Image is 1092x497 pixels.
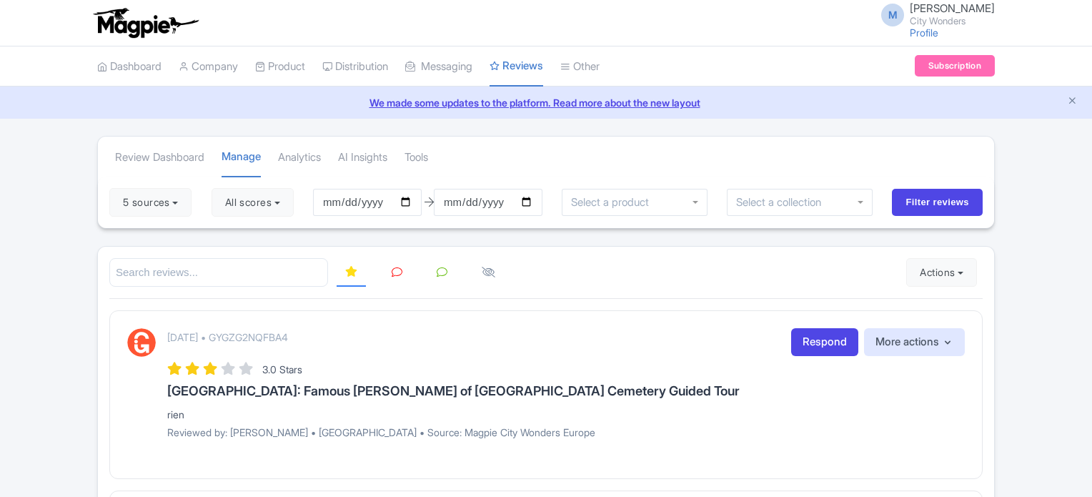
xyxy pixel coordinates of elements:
button: Actions [906,258,977,287]
button: All scores [212,188,294,217]
span: [PERSON_NAME] [910,1,995,15]
a: Other [560,47,600,87]
input: Select a collection [736,196,831,209]
a: We made some updates to the platform. Read more about the new layout [9,95,1083,110]
small: City Wonders [910,16,995,26]
input: Filter reviews [892,189,983,216]
a: Manage [222,137,261,178]
span: M [881,4,904,26]
img: GetYourGuide Logo [127,328,156,357]
button: More actions [864,328,965,356]
a: Messaging [405,47,472,87]
a: Dashboard [97,47,162,87]
span: 3.0 Stars [262,363,302,375]
button: 5 sources [109,188,192,217]
a: Profile [910,26,938,39]
div: rien [167,407,965,422]
a: Analytics [278,138,321,177]
a: Reviews [490,46,543,87]
img: logo-ab69f6fb50320c5b225c76a69d11143b.png [90,7,201,39]
a: Tools [404,138,428,177]
a: M [PERSON_NAME] City Wonders [873,3,995,26]
input: Select a product [571,196,657,209]
a: AI Insights [338,138,387,177]
a: Company [179,47,238,87]
h3: [GEOGRAPHIC_DATA]: Famous [PERSON_NAME] of [GEOGRAPHIC_DATA] Cemetery Guided Tour [167,384,965,398]
p: Reviewed by: [PERSON_NAME] • [GEOGRAPHIC_DATA] • Source: Magpie City Wonders Europe [167,425,965,440]
input: Search reviews... [109,258,328,287]
a: Respond [791,328,858,356]
a: Distribution [322,47,388,87]
a: Product [255,47,305,87]
a: Subscription [915,55,995,77]
a: Review Dashboard [115,138,204,177]
p: [DATE] • GYGZG2NQFBA4 [167,330,288,345]
button: Close announcement [1067,94,1078,110]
